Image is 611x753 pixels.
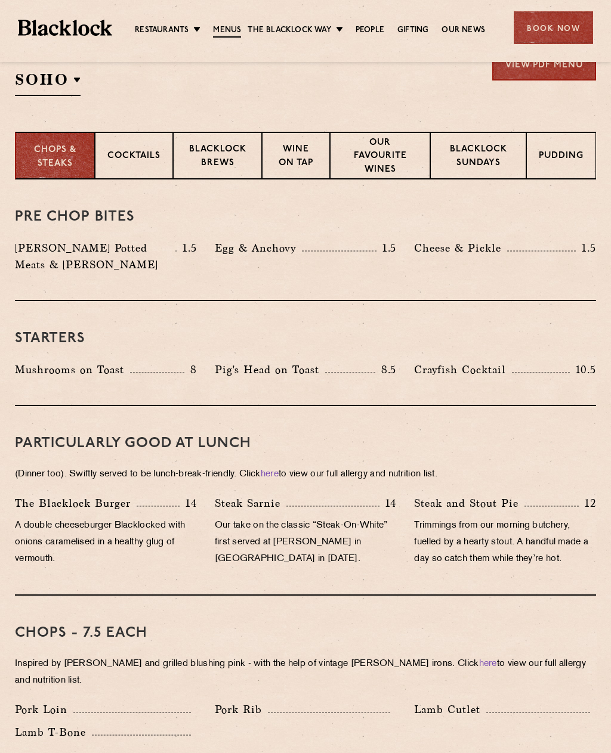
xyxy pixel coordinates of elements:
[215,701,268,718] p: Pork Rib
[414,701,486,718] p: Lamb Cutlet
[414,518,596,568] p: Trimmings from our morning butchery, fuelled by a hearty stout. A handful made a day so catch the...
[442,24,485,36] a: Our News
[28,144,82,171] p: Chops & Steaks
[180,495,197,511] p: 14
[15,209,596,225] h3: Pre Chop Bites
[342,137,418,178] p: Our favourite wines
[570,362,596,377] p: 10.5
[15,656,596,689] p: Inspired by [PERSON_NAME] and grilled blushing pink - with the help of vintage [PERSON_NAME] iron...
[397,24,428,36] a: Gifting
[15,240,175,273] p: [PERSON_NAME] Potted Meats & [PERSON_NAME]
[379,495,397,511] p: 14
[213,24,241,38] a: Menus
[15,466,596,483] p: (Dinner too). Swiftly served to be lunch-break-friendly. Click to view our full allergy and nutri...
[514,11,593,44] div: Book Now
[15,625,596,641] h3: Chops - 7.5 each
[186,143,249,171] p: Blacklock Brews
[215,361,325,378] p: Pig's Head on Toast
[356,24,384,36] a: People
[215,495,286,512] p: Steak Sarnie
[15,518,197,568] p: A double cheeseburger Blacklocked with onions caramelised in a healthy glug of vermouth.
[414,495,524,512] p: Steak and Stout Pie
[539,150,584,165] p: Pudding
[107,150,161,165] p: Cocktails
[274,143,317,171] p: Wine on Tap
[414,361,512,378] p: Crayfish Cocktail
[248,24,331,36] a: The Blacklock Way
[18,20,112,36] img: BL_Textured_Logo-footer-cropped.svg
[215,240,302,256] p: Egg & Anchovy
[15,436,596,451] h3: PARTICULARLY GOOD AT LUNCH
[375,362,397,377] p: 8.5
[443,143,514,171] p: Blacklock Sundays
[15,724,92,740] p: Lamb T-Bone
[261,470,279,479] a: here
[492,48,596,80] a: View PDF Menu
[15,495,137,512] p: The Blacklock Burger
[15,701,73,718] p: Pork Loin
[184,362,197,377] p: 8
[177,240,197,256] p: 1.5
[414,240,507,256] p: Cheese & Pickle
[579,495,596,511] p: 12
[479,659,497,668] a: here
[576,240,596,256] p: 1.5
[15,331,596,346] h3: Starters
[15,361,130,378] p: Mushrooms on Toast
[215,518,397,568] p: Our take on the classic “Steak-On-White” first served at [PERSON_NAME] in [GEOGRAPHIC_DATA] in [D...
[377,240,397,256] p: 1.5
[135,24,189,36] a: Restaurants
[15,69,81,96] h2: SOHO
